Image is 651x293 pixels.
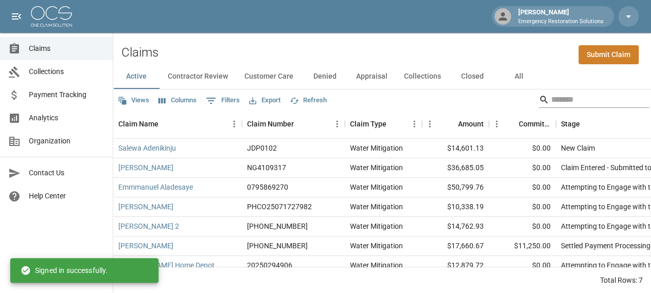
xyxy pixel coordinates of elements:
[519,109,551,138] div: Committed Amount
[118,260,215,270] a: [PERSON_NAME] Home Depot
[247,221,308,231] div: 300-0410183-2025
[31,6,72,27] img: ocs-logo-white-transparent.png
[514,7,608,26] div: [PERSON_NAME]
[247,143,277,153] div: JDP0102
[348,64,396,89] button: Appraisal
[580,117,594,131] button: Sort
[29,89,104,100] span: Payment Tracking
[422,236,489,256] div: $17,660.67
[159,117,173,131] button: Sort
[236,64,302,89] button: Customer Care
[247,162,286,173] div: NG4109317
[118,143,176,153] a: Salewa Adenikinju
[422,178,489,197] div: $50,799.76
[489,256,556,276] div: $0.00
[345,109,422,138] div: Claim Type
[489,197,556,217] div: $0.00
[329,116,345,132] button: Menu
[156,93,199,108] button: Select columns
[118,162,173,173] a: [PERSON_NAME]
[422,109,489,138] div: Amount
[118,182,193,192] a: Emmmanuel Aladesaye
[489,139,556,158] div: $0.00
[113,64,160,89] button: Active
[6,6,27,27] button: open drawer
[302,64,348,89] button: Denied
[247,260,292,270] div: 20250294906
[226,116,242,132] button: Menu
[489,178,556,197] div: $0.00
[422,217,489,236] div: $14,762.93
[422,139,489,158] div: $14,601.13
[489,109,556,138] div: Committed Amount
[350,143,403,153] div: Water Mitigation
[29,191,104,202] span: Help Center
[496,64,542,89] button: All
[518,17,604,26] p: Emergency Restoration Solutions
[600,275,643,285] div: Total Rows: 7
[350,202,403,212] div: Water Mitigation
[350,221,403,231] div: Water Mitigation
[561,143,595,153] div: New Claim
[489,158,556,178] div: $0.00
[29,168,104,178] span: Contact Us
[489,217,556,236] div: $0.00
[247,109,294,138] div: Claim Number
[29,43,104,54] span: Claims
[121,45,159,60] h2: Claims
[350,109,386,138] div: Claim Type
[247,93,283,108] button: Export
[118,221,179,231] a: [PERSON_NAME] 2
[242,109,345,138] div: Claim Number
[578,45,639,64] a: Submit Claim
[489,116,504,132] button: Menu
[29,136,104,146] span: Organization
[350,241,403,251] div: Water Mitigation
[444,117,458,131] button: Sort
[489,236,556,256] div: $11,250.00
[29,66,104,77] span: Collections
[247,241,308,251] div: 300-0341311-2025
[422,116,437,132] button: Menu
[115,93,152,108] button: Views
[396,64,449,89] button: Collections
[203,93,242,109] button: Show filters
[118,241,173,251] a: [PERSON_NAME]
[294,117,308,131] button: Sort
[504,117,519,131] button: Sort
[160,64,236,89] button: Contractor Review
[118,109,159,138] div: Claim Name
[118,202,173,212] a: [PERSON_NAME]
[113,64,651,89] div: dynamic tabs
[561,109,580,138] div: Stage
[386,117,401,131] button: Sort
[247,182,288,192] div: 0795869270
[422,256,489,276] div: $12,879.72
[247,202,312,212] div: PHCO25071727982
[29,113,104,123] span: Analytics
[21,261,108,280] div: Signed in successfully.
[407,116,422,132] button: Menu
[350,182,403,192] div: Water Mitigation
[561,241,650,251] div: Settled Payment Processing
[287,93,329,108] button: Refresh
[350,162,403,173] div: Water Mitigation
[458,109,484,138] div: Amount
[422,197,489,217] div: $10,338.19
[539,91,649,110] div: Search
[113,109,242,138] div: Claim Name
[449,64,496,89] button: Closed
[422,158,489,178] div: $36,685.05
[350,260,403,270] div: Water Mitigation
